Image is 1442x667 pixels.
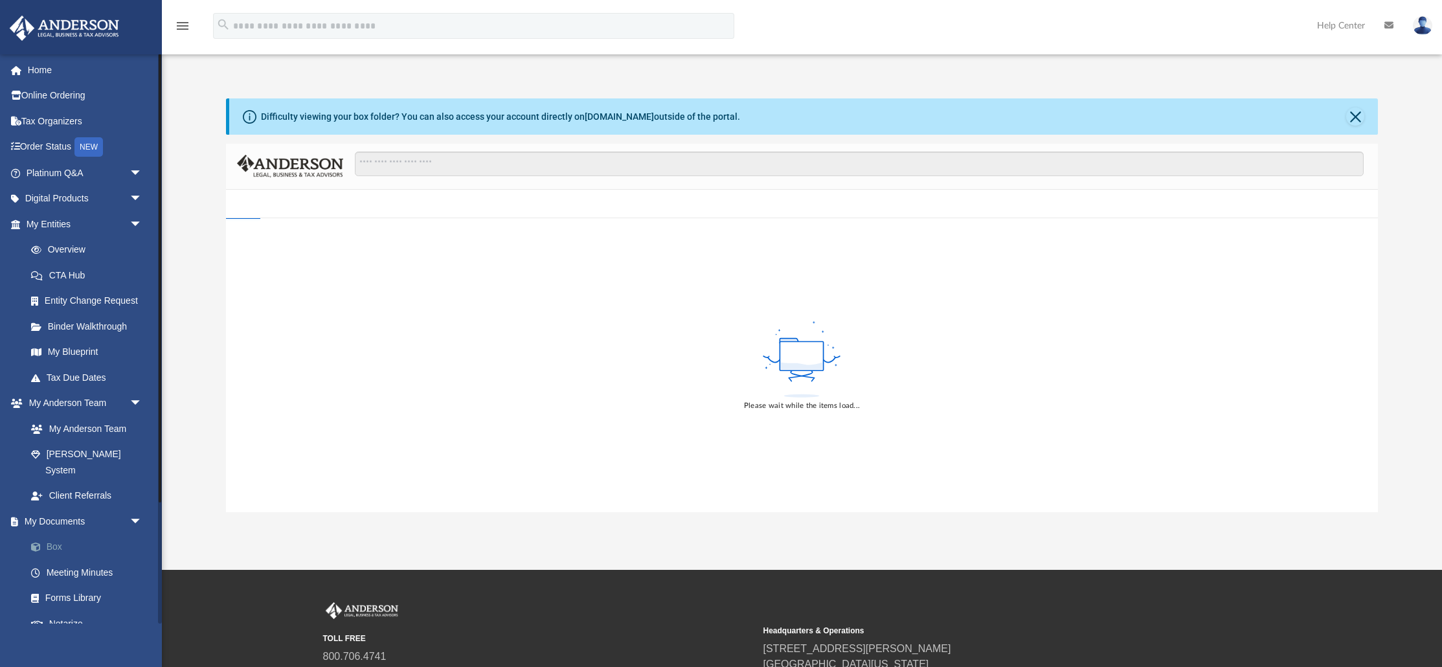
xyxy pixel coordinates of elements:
img: Anderson Advisors Platinum Portal [323,602,401,619]
div: Please wait while the items load... [744,400,860,412]
img: User Pic [1413,16,1432,35]
a: Notarize [18,611,162,637]
img: Anderson Advisors Platinum Portal [6,16,123,41]
a: Meeting Minutes [18,560,162,585]
small: Headquarters & Operations [763,625,1195,637]
a: Digital Productsarrow_drop_down [9,186,162,212]
span: arrow_drop_down [130,211,155,238]
i: search [216,17,231,32]
div: Difficulty viewing your box folder? You can also access your account directly on outside of the p... [261,110,740,124]
i: menu [175,18,190,34]
a: Box [18,534,162,560]
a: [DOMAIN_NAME] [585,111,654,122]
a: Platinum Q&Aarrow_drop_down [9,160,162,186]
a: 800.706.4741 [323,651,387,662]
a: Tax Organizers [9,108,162,134]
a: My Anderson Team [18,416,149,442]
a: My Documentsarrow_drop_down [9,508,162,534]
button: Close [1346,107,1364,126]
a: Forms Library [18,585,155,611]
small: TOLL FREE [323,633,754,644]
span: arrow_drop_down [130,186,155,212]
a: menu [175,25,190,34]
a: Online Ordering [9,83,162,109]
a: Entity Change Request [18,288,162,314]
span: arrow_drop_down [130,508,155,535]
a: My Blueprint [18,339,155,365]
a: Tax Due Dates [18,365,162,390]
div: NEW [74,137,103,157]
a: Client Referrals [18,483,155,509]
a: [PERSON_NAME] System [18,442,155,483]
input: Search files and folders [355,152,1364,176]
span: arrow_drop_down [130,160,155,187]
a: [STREET_ADDRESS][PERSON_NAME] [763,643,951,654]
a: My Entitiesarrow_drop_down [9,211,162,237]
a: My Anderson Teamarrow_drop_down [9,390,155,416]
a: CTA Hub [18,262,162,288]
a: Home [9,57,162,83]
a: Order StatusNEW [9,134,162,161]
a: Binder Walkthrough [18,313,162,339]
a: Overview [18,237,162,263]
span: arrow_drop_down [130,390,155,417]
